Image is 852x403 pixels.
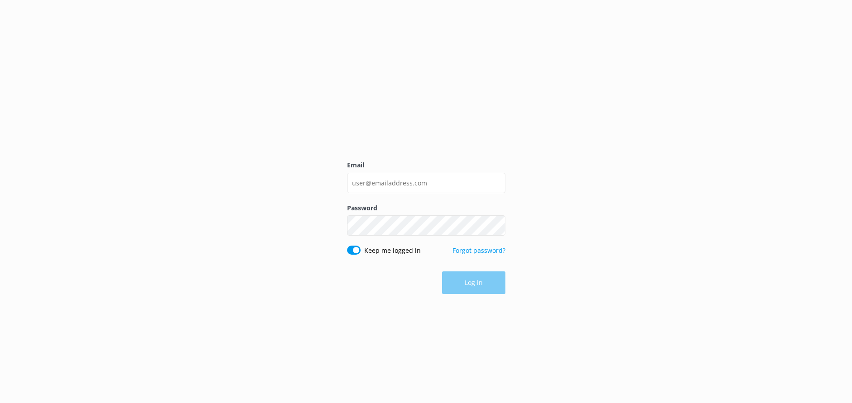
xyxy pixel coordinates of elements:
[347,173,505,193] input: user@emailaddress.com
[487,217,505,235] button: Show password
[452,246,505,255] a: Forgot password?
[364,246,421,256] label: Keep me logged in
[347,160,505,170] label: Email
[347,203,505,213] label: Password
